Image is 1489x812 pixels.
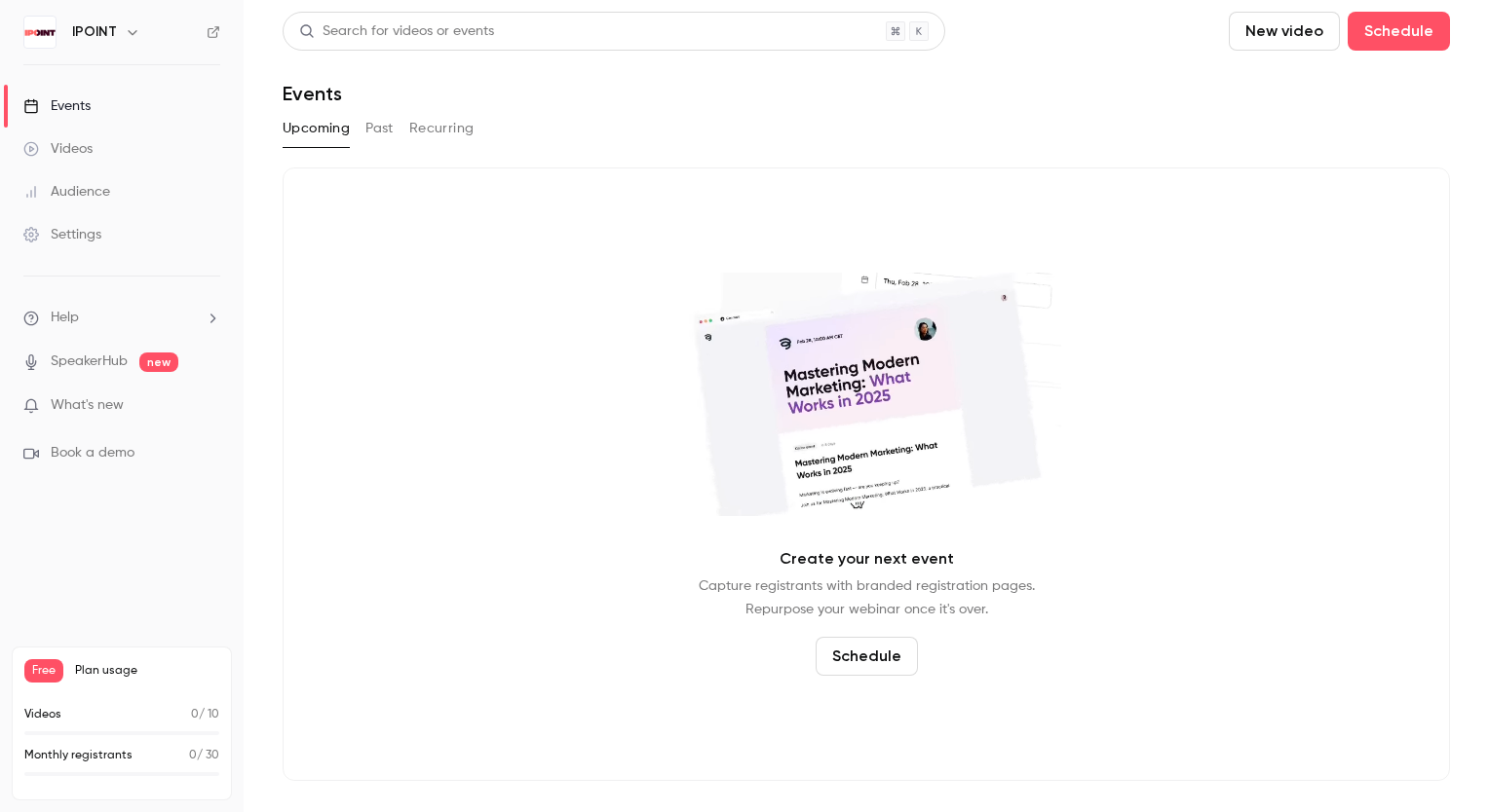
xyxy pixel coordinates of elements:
[139,352,178,372] span: new
[189,750,197,761] span: 0
[23,96,91,116] div: Events
[23,182,110,202] div: Audience
[51,308,79,328] span: Help
[283,82,342,105] h1: Events
[24,17,56,48] img: IPOINT
[365,113,394,144] button: Past
[24,747,133,764] p: Monthly registrants
[51,395,124,416] span: What's new
[1229,12,1340,51] button: New video
[75,663,219,679] span: Plan usage
[780,547,954,571] p: Create your next event
[1348,12,1450,51] button: Schedule
[23,308,220,328] li: help-dropdown-opener
[24,659,63,683] span: Free
[191,709,199,720] span: 0
[197,397,220,415] iframe: Noticeable Trigger
[283,113,350,144] button: Upcoming
[51,443,134,463] span: Book a demo
[816,637,918,676] button: Schedule
[72,22,117,42] h6: IPOINT
[299,21,494,42] div: Search for videos or events
[189,747,219,764] p: / 30
[699,574,1035,621] p: Capture registrants with branded registration pages. Repurpose your webinar once it's over.
[23,139,93,159] div: Videos
[51,351,128,372] a: SpeakerHub
[409,113,475,144] button: Recurring
[23,225,101,244] div: Settings
[191,706,219,723] p: / 10
[24,706,61,723] p: Videos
